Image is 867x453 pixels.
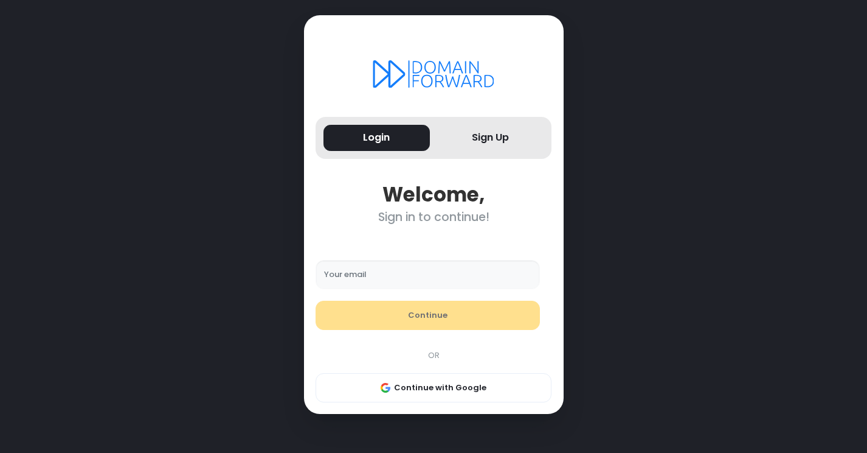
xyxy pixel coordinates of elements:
[438,125,544,151] button: Sign Up
[309,349,558,362] div: OR
[323,125,430,151] button: Login
[316,210,551,224] div: Sign in to continue!
[316,373,551,402] button: Continue with Google
[316,183,551,206] div: Welcome,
